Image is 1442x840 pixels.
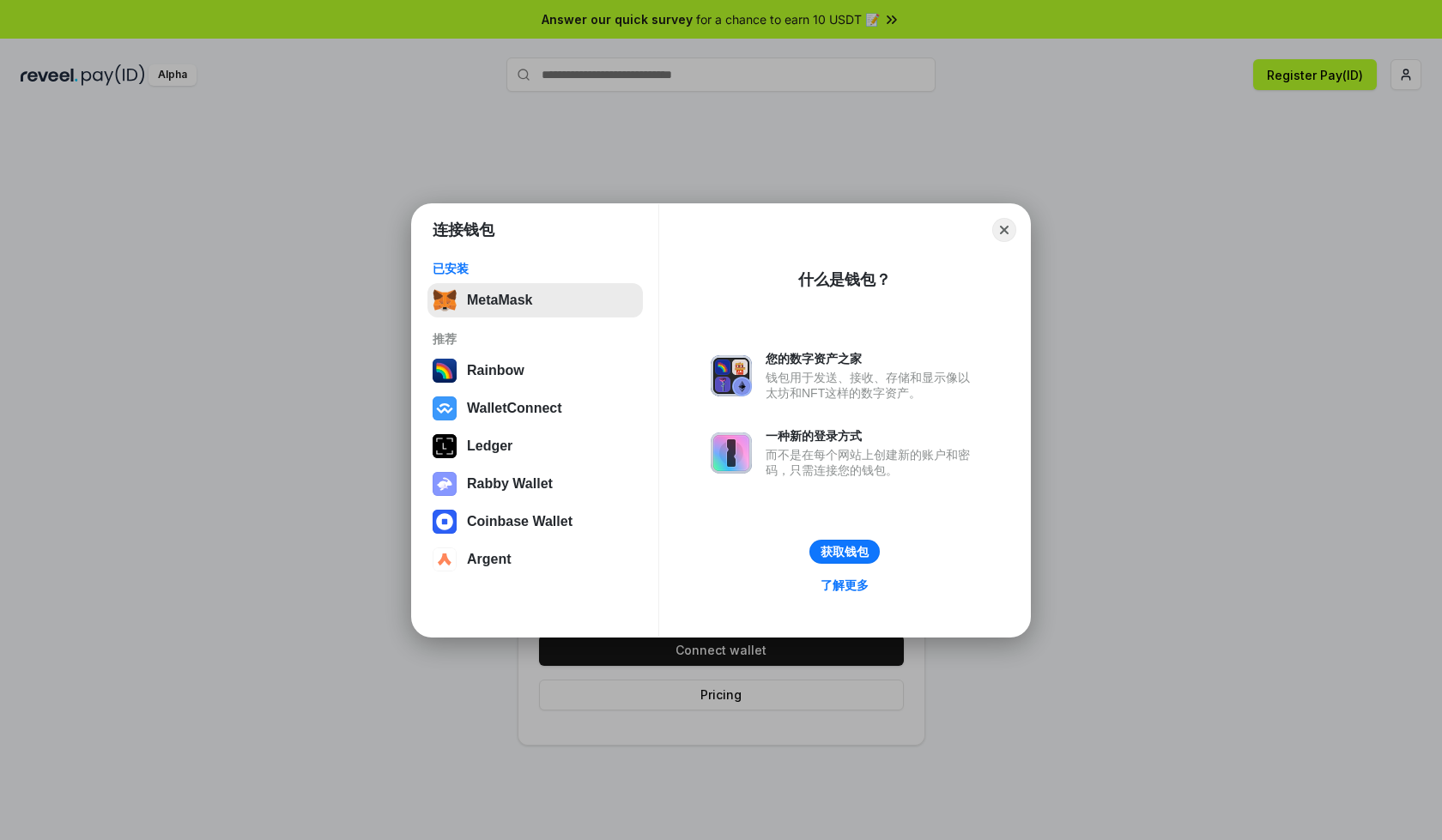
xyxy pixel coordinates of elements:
[810,574,879,596] a: 了解更多
[821,544,869,559] div: 获取钱包
[766,370,978,401] div: 钱包用于发送、接收、存储和显示像以太坊和NFT这样的数字资产。
[433,288,457,312] img: svg+xml,%3Csvg%20fill%3D%22none%22%20height%3D%2233%22%20viewBox%3D%220%200%2035%2033%22%20width%...
[433,220,494,240] h1: 连接钱包
[467,552,512,567] div: Argent
[992,218,1016,242] button: Close
[711,432,752,474] img: svg+xml,%3Csvg%20xmlns%3D%22http%3A%2F%2Fwww.w3.org%2F2000%2Fsvg%22%20fill%3D%22none%22%20viewBox...
[433,331,638,347] div: 推荐
[427,505,643,539] button: Coinbase Wallet
[427,354,643,388] button: Rainbow
[433,359,457,383] img: svg+xml,%3Csvg%20width%3D%22120%22%20height%3D%22120%22%20viewBox%3D%220%200%20120%20120%22%20fil...
[433,396,457,420] img: svg+xml,%3Csvg%20width%3D%2228%22%20height%3D%2228%22%20viewBox%3D%220%200%2028%2028%22%20fill%3D...
[798,269,891,290] div: 什么是钱包？
[433,434,457,458] img: svg+xml,%3Csvg%20xmlns%3D%22http%3A%2F%2Fwww.w3.org%2F2000%2Fsvg%22%20width%3D%2228%22%20height%3...
[433,547,457,571] img: svg+xml,%3Csvg%20width%3D%2228%22%20height%3D%2228%22%20viewBox%3D%220%200%2028%2028%22%20fill%3D...
[467,401,562,416] div: WalletConnect
[711,355,752,396] img: svg+xml,%3Csvg%20xmlns%3D%22http%3A%2F%2Fwww.w3.org%2F2000%2Fsvg%22%20fill%3D%22none%22%20viewBox...
[467,514,573,529] div: Coinbase Wallet
[433,261,638,276] div: 已安装
[766,428,978,444] div: 一种新的登录方式
[427,429,643,463] button: Ledger
[467,363,524,378] div: Rainbow
[433,472,457,496] img: svg+xml,%3Csvg%20xmlns%3D%22http%3A%2F%2Fwww.w3.org%2F2000%2Fsvg%22%20fill%3D%22none%22%20viewBox...
[766,447,978,478] div: 而不是在每个网站上创建新的账户和密码，只需连接您的钱包。
[467,293,532,308] div: MetaMask
[433,510,457,534] img: svg+xml,%3Csvg%20width%3D%2228%22%20height%3D%2228%22%20viewBox%3D%220%200%2028%2028%22%20fill%3D...
[427,391,643,426] button: WalletConnect
[427,467,643,501] button: Rabby Wallet
[809,540,880,564] button: 获取钱包
[821,577,869,593] div: 了解更多
[427,542,643,577] button: Argent
[427,283,643,317] button: MetaMask
[467,438,512,454] div: Ledger
[766,351,978,366] div: 您的数字资产之家
[467,476,553,492] div: Rabby Wallet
